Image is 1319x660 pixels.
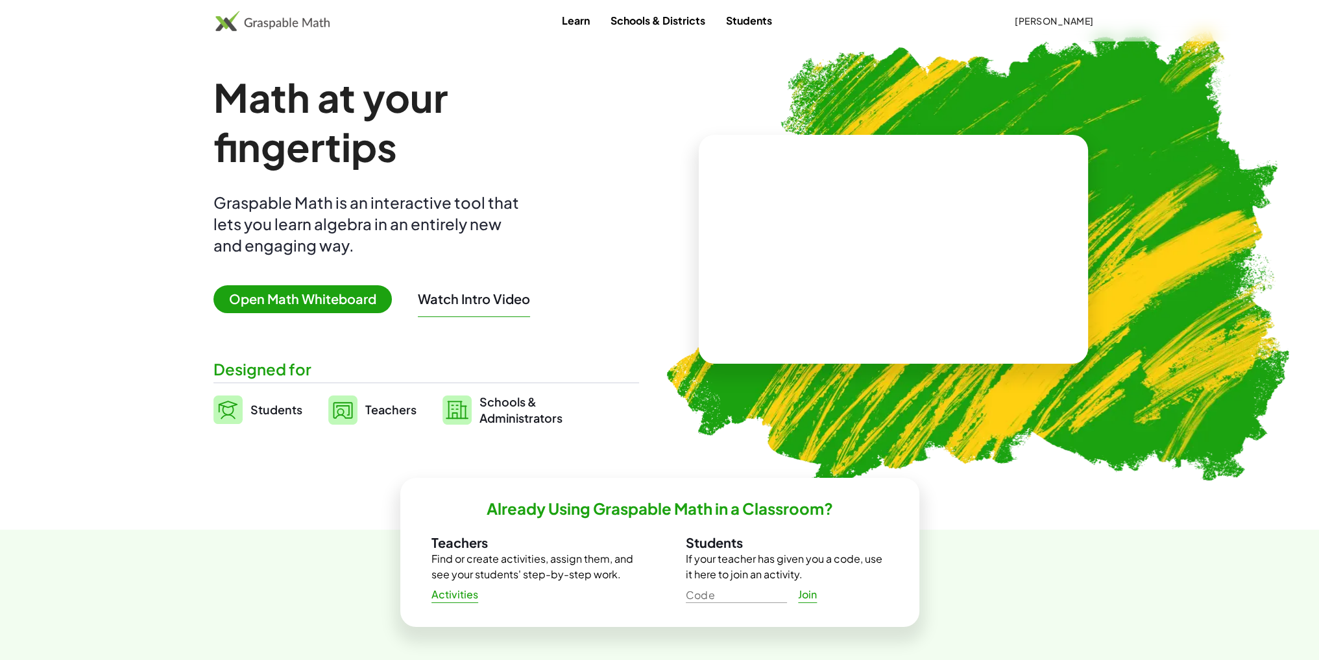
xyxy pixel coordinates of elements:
[600,8,716,32] a: Schools & Districts
[442,394,563,426] a: Schools &Administrators
[421,583,489,606] a: Activities
[213,73,626,171] h1: Math at your fingertips
[431,551,634,582] p: Find or create activities, assign them, and see your students' step-by-step work.
[431,534,634,551] h3: Teachers
[213,285,392,313] span: Open Math Whiteboard
[686,534,888,551] h3: Students
[551,8,600,32] a: Learn
[487,499,833,519] h2: Already Using Graspable Math in a Classroom?
[787,583,829,606] a: Join
[686,551,888,582] p: If your teacher has given you a code, use it here to join an activity.
[418,290,530,307] button: Watch Intro Video
[442,395,472,425] img: svg%3e
[796,201,991,298] video: What is this? This is dynamic math notation. Dynamic math notation plays a central role in how Gr...
[213,395,243,424] img: svg%3e
[213,192,525,256] div: Graspable Math is an interactive tool that lets you learn algebra in an entirely new and engaging...
[250,402,302,417] span: Students
[213,394,302,426] a: Students
[716,8,782,32] a: Students
[328,394,417,426] a: Teachers
[1004,9,1104,32] button: [PERSON_NAME]
[1015,15,1094,27] span: [PERSON_NAME]
[479,394,563,426] span: Schools & Administrators
[213,293,402,307] a: Open Math Whiteboard
[328,395,357,425] img: svg%3e
[365,402,417,417] span: Teachers
[798,588,817,602] span: Join
[213,359,639,380] div: Designed for
[431,588,479,602] span: Activities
